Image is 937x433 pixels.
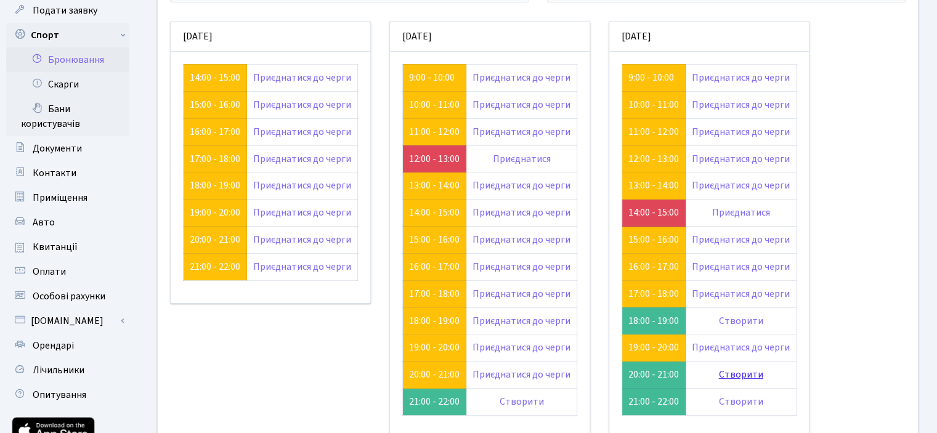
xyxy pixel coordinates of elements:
a: Приєднатися до черги [692,233,790,246]
a: 18:00 - 19:00 [190,179,240,192]
a: Створити [719,368,763,381]
a: 19:00 - 20:00 [409,341,460,354]
a: Приєднатися до черги [473,341,570,354]
a: Приєднатися до черги [253,233,351,246]
td: 21:00 - 22:00 [403,389,466,416]
div: [DATE] [609,22,809,52]
a: Приєднатися до черги [473,368,570,381]
a: Бани користувачів [6,97,129,136]
span: Контакти [33,166,76,180]
a: 13:00 - 14:00 [409,179,460,192]
span: Оплати [33,265,66,278]
a: Документи [6,136,129,161]
a: Приєднатися до черги [253,206,351,219]
td: 21:00 - 22:00 [622,389,686,416]
a: Приєднатися до черги [253,98,351,111]
a: 10:00 - 11:00 [628,98,679,111]
a: 17:00 - 18:00 [409,287,460,301]
a: 17:00 - 18:00 [628,287,679,301]
a: 16:00 - 17:00 [409,260,460,273]
a: Приєднатися до черги [253,125,351,139]
a: Створити [500,395,544,408]
a: Приміщення [6,185,129,210]
a: Авто [6,210,129,235]
a: 12:00 - 13:00 [409,152,460,166]
a: Контакти [6,161,129,185]
a: Опитування [6,382,129,407]
span: Особові рахунки [33,289,105,303]
a: Приєднатися до черги [692,125,790,139]
span: Квитанції [33,240,78,254]
a: Приєднатися до черги [473,206,570,219]
a: 16:00 - 17:00 [628,260,679,273]
a: [DOMAIN_NAME] [6,309,129,333]
a: Приєднатися до черги [253,179,351,192]
a: Приєднатися до черги [253,71,351,84]
a: 11:00 - 12:00 [628,125,679,139]
a: 14:00 - 15:00 [628,206,679,219]
a: Приєднатися до черги [692,98,790,111]
a: Приєднатися до черги [692,152,790,166]
a: Скарги [6,72,129,97]
a: Приєднатися до черги [692,260,790,273]
a: Приєднатися до черги [692,287,790,301]
a: Приєднатися [712,206,770,219]
a: 20:00 - 21:00 [190,233,240,246]
a: Приєднатися до черги [473,260,570,273]
span: Орендарі [33,339,74,352]
td: 20:00 - 21:00 [622,362,686,389]
a: 17:00 - 18:00 [190,152,240,166]
a: Приєднатися [493,152,551,166]
a: Спорт [6,23,129,47]
a: 15:00 - 16:00 [628,233,679,246]
a: Приєднатися до черги [473,179,570,192]
a: Створити [719,395,763,408]
a: Приєднатися до черги [473,71,570,84]
span: Авто [33,216,55,229]
a: 12:00 - 13:00 [628,152,679,166]
a: Приєднатися до черги [473,125,570,139]
a: Приєднатися до черги [473,233,570,246]
a: 19:00 - 20:00 [628,341,679,354]
a: 10:00 - 11:00 [409,98,460,111]
a: Приєднатися до черги [473,98,570,111]
a: 16:00 - 17:00 [190,125,240,139]
span: Приміщення [33,191,87,204]
a: 9:00 - 10:00 [409,71,455,84]
span: Документи [33,142,82,155]
a: 15:00 - 16:00 [190,98,240,111]
a: Приєднатися до черги [473,287,570,301]
a: 18:00 - 19:00 [409,314,460,328]
a: Оплати [6,259,129,284]
a: 20:00 - 21:00 [409,368,460,381]
a: Особові рахунки [6,284,129,309]
a: 14:00 - 15:00 [409,206,460,219]
a: Квитанції [6,235,129,259]
span: Подати заявку [33,4,97,17]
span: Опитування [33,388,86,402]
a: Приєднатися до черги [692,179,790,192]
a: Лічильники [6,358,129,382]
span: Лічильники [33,363,84,377]
a: Приєднатися до черги [253,260,351,273]
a: Орендарі [6,333,129,358]
a: Приєднатися до черги [692,341,790,354]
a: 21:00 - 22:00 [190,260,240,273]
div: [DATE] [171,22,370,52]
a: 9:00 - 10:00 [628,71,674,84]
a: 19:00 - 20:00 [190,206,240,219]
a: Приєднатися до черги [692,71,790,84]
a: 14:00 - 15:00 [190,71,240,84]
a: 13:00 - 14:00 [628,179,679,192]
a: 11:00 - 12:00 [409,125,460,139]
a: Бронювання [6,47,129,72]
a: Приєднатися до черги [253,152,351,166]
a: Створити [719,314,763,328]
div: [DATE] [390,22,590,52]
a: 15:00 - 16:00 [409,233,460,246]
a: Приєднатися до черги [473,314,570,328]
td: 18:00 - 19:00 [622,307,686,334]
